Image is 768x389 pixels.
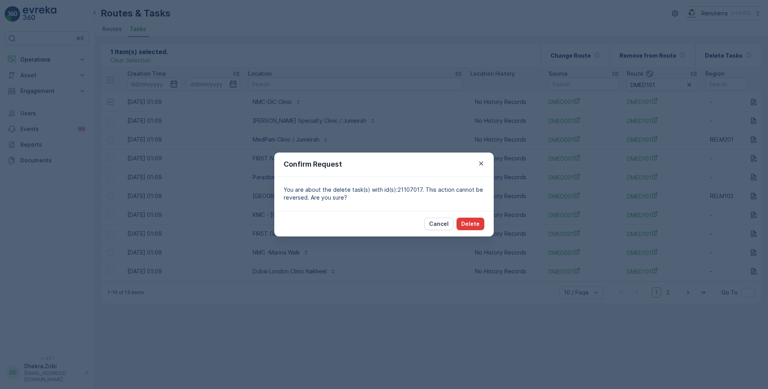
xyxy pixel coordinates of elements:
[461,220,480,228] p: Delete
[456,218,484,230] button: Delete
[284,159,342,170] p: Confirm Request
[424,218,453,230] button: Cancel
[429,220,449,228] p: Cancel
[284,186,484,202] p: You are about the delete task(s) with id(s):21107017. This action cannot be reversed. Are you sure?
